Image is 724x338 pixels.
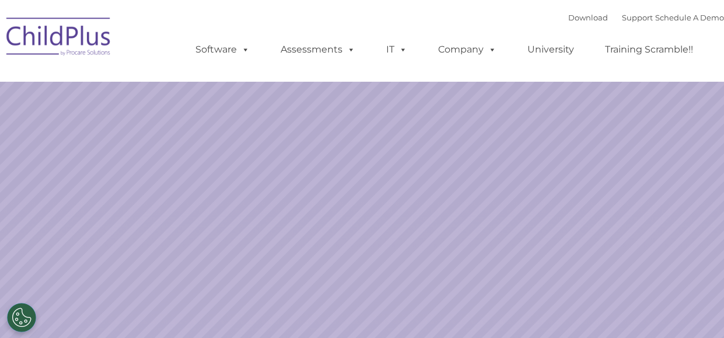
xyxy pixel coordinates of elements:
[375,38,419,61] a: IT
[568,13,724,22] font: |
[1,9,117,68] img: ChildPlus by Procare Solutions
[655,13,724,22] a: Schedule A Demo
[426,38,508,61] a: Company
[622,13,653,22] a: Support
[568,13,608,22] a: Download
[184,38,261,61] a: Software
[593,38,705,61] a: Training Scramble!!
[269,38,367,61] a: Assessments
[7,303,36,332] button: Cookies Settings
[516,38,586,61] a: University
